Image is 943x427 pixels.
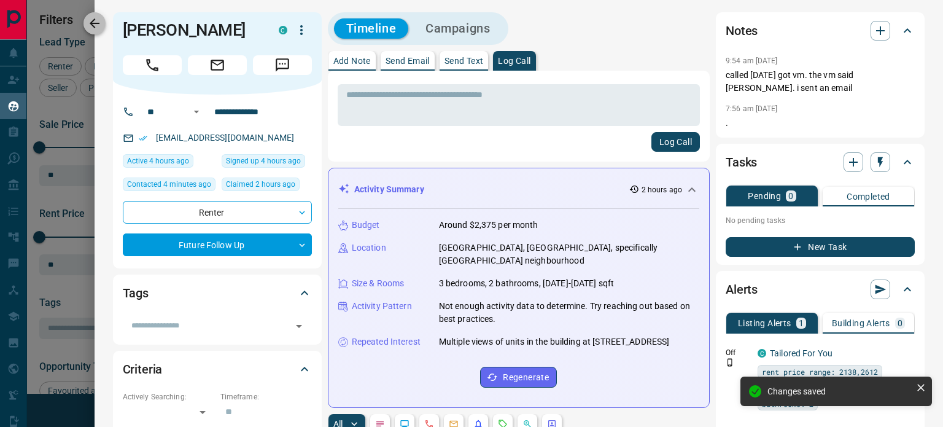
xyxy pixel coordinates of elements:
[352,241,386,254] p: Location
[444,57,484,65] p: Send Text
[726,347,750,358] p: Off
[253,55,312,75] span: Message
[123,55,182,75] span: Call
[748,192,781,200] p: Pending
[123,20,260,40] h1: [PERSON_NAME]
[726,57,778,65] p: 9:54 am [DATE]
[123,359,163,379] h2: Criteria
[726,104,778,113] p: 7:56 am [DATE]
[726,275,915,304] div: Alerts
[127,155,189,167] span: Active 4 hours ago
[334,18,409,39] button: Timeline
[333,57,371,65] p: Add Note
[123,278,312,308] div: Tags
[726,358,734,367] svg: Push Notification Only
[352,335,421,348] p: Repeated Interest
[738,319,791,327] p: Listing Alerts
[799,319,804,327] p: 1
[439,277,615,290] p: 3 bedrooms, 2 bathrooms, [DATE]-[DATE] sqft
[439,300,699,326] p: Not enough activity data to determine. Try reaching out based on best practices.
[726,117,915,130] p: .
[123,201,312,224] div: Renter
[726,211,915,230] p: No pending tasks
[726,69,915,95] p: called [DATE] got vm. the vm said [PERSON_NAME]. i sent an email
[139,134,147,143] svg: Email Verified
[188,55,247,75] span: Email
[189,104,204,119] button: Open
[726,152,757,172] h2: Tasks
[832,319,890,327] p: Building Alerts
[439,335,670,348] p: Multiple views of units in the building at [STREET_ADDRESS]
[127,178,211,190] span: Contacted 4 minutes ago
[847,192,890,201] p: Completed
[226,155,301,167] span: Signed up 4 hours ago
[290,318,308,335] button: Open
[726,280,758,299] h2: Alerts
[386,57,430,65] p: Send Email
[758,349,766,358] div: condos.ca
[770,348,832,358] a: Tailored For You
[123,178,215,195] div: Wed Oct 15 2025
[352,219,380,232] p: Budget
[123,154,215,171] div: Wed Oct 15 2025
[413,18,502,39] button: Campaigns
[788,192,793,200] p: 0
[123,391,214,402] p: Actively Searching:
[354,183,424,196] p: Activity Summary
[726,16,915,45] div: Notes
[651,132,700,152] button: Log Call
[123,233,312,256] div: Future Follow Up
[726,147,915,177] div: Tasks
[726,21,758,41] h2: Notes
[439,241,699,267] p: [GEOGRAPHIC_DATA], [GEOGRAPHIC_DATA], specifically [GEOGRAPHIC_DATA] neighbourhood
[767,386,911,396] div: Changes saved
[226,178,295,190] span: Claimed 2 hours ago
[762,366,878,378] span: rent price range: 2138,2612
[222,178,312,195] div: Wed Oct 15 2025
[439,219,538,232] p: Around $2,375 per month
[222,154,312,171] div: Wed Oct 15 2025
[498,57,530,65] p: Log Call
[352,277,405,290] p: Size & Rooms
[726,237,915,257] button: New Task
[123,355,312,384] div: Criteria
[279,26,287,34] div: condos.ca
[898,319,902,327] p: 0
[352,300,412,313] p: Activity Pattern
[480,367,557,388] button: Regenerate
[123,283,149,303] h2: Tags
[220,391,312,402] p: Timeframe:
[156,133,295,143] a: [EMAIL_ADDRESS][DOMAIN_NAME]
[338,178,699,201] div: Activity Summary2 hours ago
[642,184,682,195] p: 2 hours ago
